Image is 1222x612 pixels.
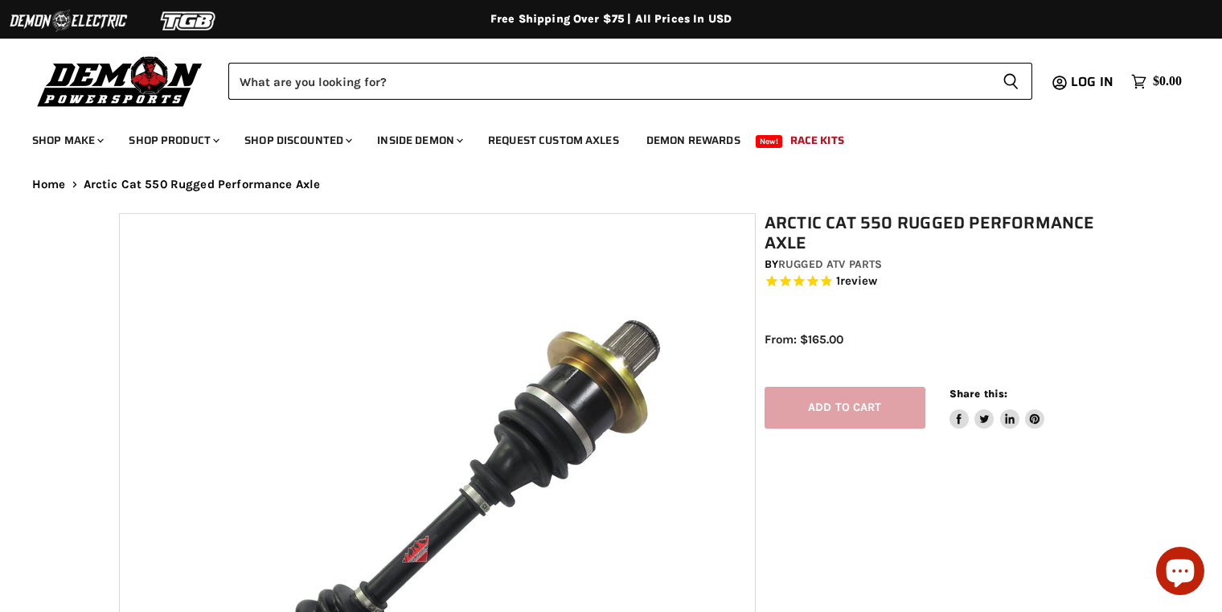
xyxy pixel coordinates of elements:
[949,387,1045,429] aside: Share this:
[232,124,362,157] a: Shop Discounted
[228,63,990,100] input: Search
[634,124,752,157] a: Demon Rewards
[129,6,249,36] img: TGB Logo 2
[765,332,843,347] span: From: $165.00
[765,256,1112,273] div: by
[32,178,66,191] a: Home
[32,52,208,109] img: Demon Powersports
[836,274,878,289] span: 1 reviews
[228,63,1032,100] form: Product
[20,124,113,157] a: Shop Make
[765,273,1112,290] span: Rated 5.0 out of 5 stars 1 reviews
[765,213,1112,253] h1: Arctic Cat 550 Rugged Performance Axle
[1151,547,1209,599] inbox-online-store-chat: Shopify online store chat
[1153,74,1182,89] span: $0.00
[840,274,878,289] span: review
[476,124,631,157] a: Request Custom Axles
[1123,70,1190,93] a: $0.00
[1071,72,1113,92] span: Log in
[778,257,882,271] a: Rugged ATV Parts
[365,124,473,157] a: Inside Demon
[20,117,1178,157] ul: Main menu
[84,178,321,191] span: Arctic Cat 550 Rugged Performance Axle
[1064,75,1123,89] a: Log in
[8,6,129,36] img: Demon Electric Logo 2
[117,124,229,157] a: Shop Product
[949,388,1007,400] span: Share this:
[778,124,856,157] a: Race Kits
[756,135,783,148] span: New!
[990,63,1032,100] button: Search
